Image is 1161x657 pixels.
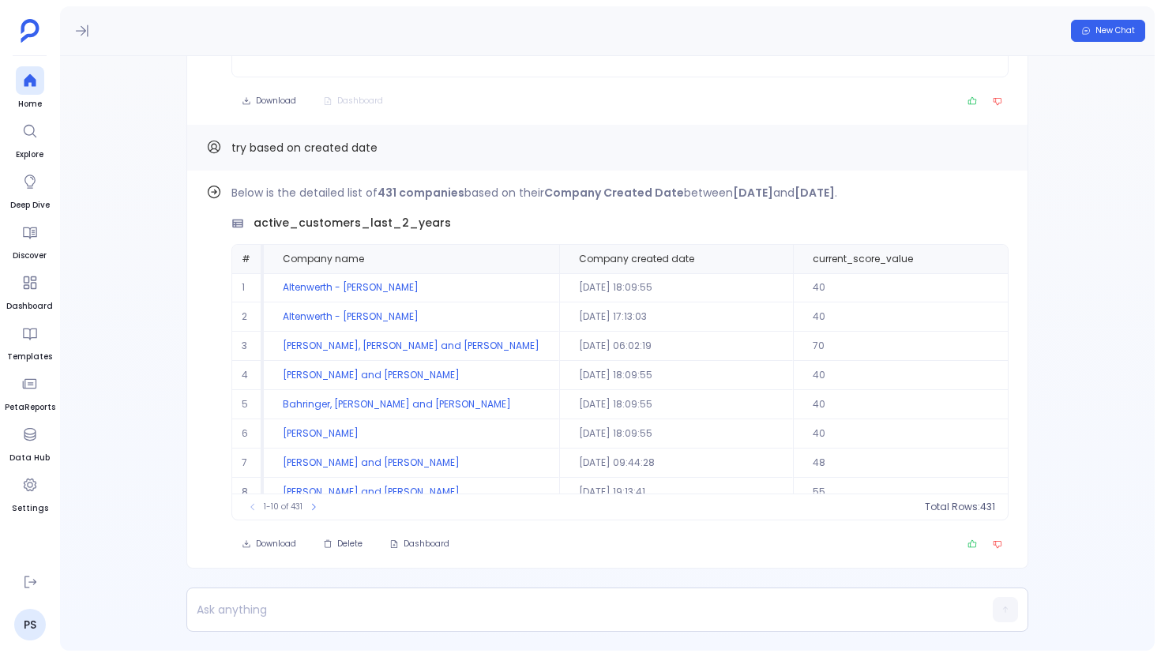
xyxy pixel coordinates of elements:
[795,185,835,201] strong: [DATE]
[232,390,264,419] td: 5
[231,533,306,555] button: Download
[264,302,559,332] td: Altenwerth - [PERSON_NAME]
[793,449,1012,478] td: 48
[16,66,44,111] a: Home
[264,390,559,419] td: Bahringer, [PERSON_NAME] and [PERSON_NAME]
[813,253,913,265] span: current_score_value
[16,148,44,161] span: Explore
[264,419,559,449] td: [PERSON_NAME]
[733,185,773,201] strong: [DATE]
[232,449,264,478] td: 7
[264,478,559,507] td: [PERSON_NAME] and [PERSON_NAME]
[6,300,53,313] span: Dashboard
[404,539,449,550] span: Dashboard
[379,533,460,555] button: Dashboard
[793,332,1012,361] td: 70
[10,199,50,212] span: Deep Dive
[559,273,793,302] td: [DATE] 18:09:55
[254,215,451,231] span: active_customers_last_2_years
[793,361,1012,390] td: 40
[232,302,264,332] td: 2
[16,117,44,161] a: Explore
[283,253,364,265] span: Company name
[264,449,559,478] td: [PERSON_NAME] and [PERSON_NAME]
[337,539,363,550] span: Delete
[793,273,1012,302] td: 40
[925,501,980,513] span: Total Rows:
[242,252,250,265] span: #
[559,419,793,449] td: [DATE] 18:09:55
[231,90,306,112] button: Download
[579,253,694,265] span: Company created date
[232,419,264,449] td: 6
[559,361,793,390] td: [DATE] 18:09:55
[378,185,464,201] strong: 431 companies
[264,332,559,361] td: [PERSON_NAME], [PERSON_NAME] and [PERSON_NAME]
[231,140,378,156] span: try based on created date
[559,478,793,507] td: [DATE] 19:13:41
[793,302,1012,332] td: 40
[980,501,995,513] span: 431
[232,332,264,361] td: 3
[6,268,53,313] a: Dashboard
[793,478,1012,507] td: 55
[9,452,50,464] span: Data Hub
[559,332,793,361] td: [DATE] 06:02:19
[16,98,44,111] span: Home
[10,167,50,212] a: Deep Dive
[313,533,373,555] button: Delete
[9,420,50,464] a: Data Hub
[12,502,48,515] span: Settings
[5,401,55,414] span: PetaReports
[264,273,559,302] td: Altenwerth - [PERSON_NAME]
[21,19,39,43] img: petavue logo
[264,501,302,513] span: 1-10 of 431
[559,302,793,332] td: [DATE] 17:13:03
[13,250,47,262] span: Discover
[12,471,48,515] a: Settings
[559,390,793,419] td: [DATE] 18:09:55
[7,319,52,363] a: Templates
[1071,20,1145,42] button: New Chat
[231,183,1009,202] p: Below is the detailed list of based on their between and .
[256,96,296,107] span: Download
[544,185,684,201] strong: Company Created Date
[5,370,55,414] a: PetaReports
[256,539,296,550] span: Download
[793,419,1012,449] td: 40
[232,478,264,507] td: 8
[264,361,559,390] td: [PERSON_NAME] and [PERSON_NAME]
[13,218,47,262] a: Discover
[1095,25,1135,36] span: New Chat
[7,351,52,363] span: Templates
[793,390,1012,419] td: 40
[232,273,264,302] td: 1
[559,449,793,478] td: [DATE] 09:44:28
[232,361,264,390] td: 4
[14,609,46,640] a: PS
